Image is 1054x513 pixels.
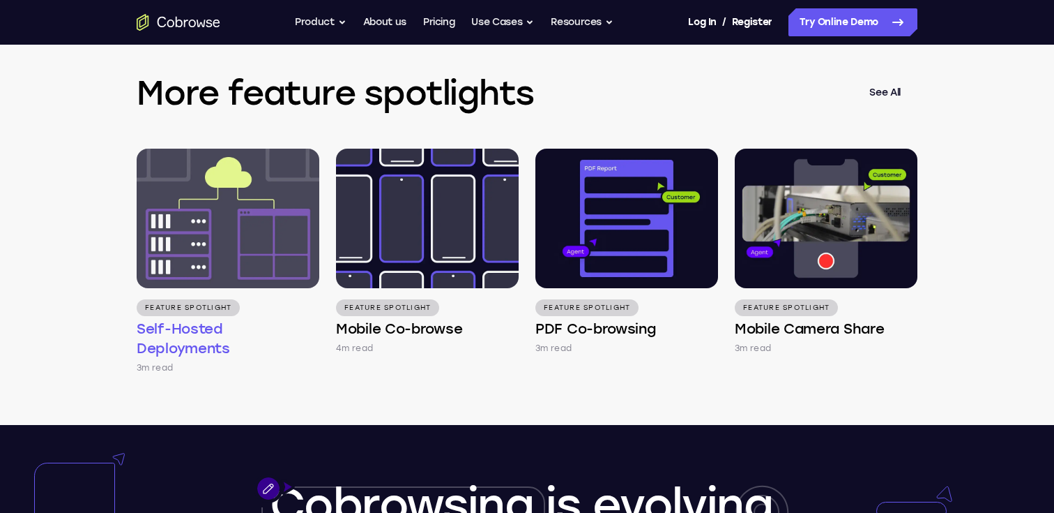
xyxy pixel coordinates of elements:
[735,299,838,316] p: Feature Spotlight
[336,341,373,355] p: 4m read
[336,299,439,316] p: Feature Spotlight
[722,14,726,31] span: /
[471,8,534,36] button: Use Cases
[535,149,718,288] img: PDF Co-browsing
[336,149,519,288] img: Mobile Co-browse
[788,8,917,36] a: Try Online Demo
[137,319,319,358] h4: Self-Hosted Deployments
[853,76,917,110] a: See All
[137,149,319,375] a: Feature Spotlight Self-Hosted Deployments 3m read
[535,299,639,316] p: Feature Spotlight
[535,341,572,355] p: 3m read
[735,319,884,339] h4: Mobile Camera Share
[295,8,346,36] button: Product
[688,8,716,36] a: Log In
[551,8,613,36] button: Resources
[735,341,771,355] p: 3m read
[423,8,455,36] a: Pricing
[336,319,462,339] h4: Mobile Co-browse
[535,149,718,355] a: Feature Spotlight PDF Co-browsing 3m read
[137,299,240,316] p: Feature Spotlight
[336,149,519,355] a: Feature Spotlight Mobile Co-browse 4m read
[735,149,917,288] img: Mobile Camera Share
[137,361,173,375] p: 3m read
[535,319,656,339] h4: PDF Co-browsing
[735,149,917,355] a: Feature Spotlight Mobile Camera Share 3m read
[363,8,406,36] a: About us
[137,149,319,288] img: Self-Hosted Deployments
[732,8,772,36] a: Register
[137,14,220,31] a: Go to the home page
[137,70,853,115] h3: More feature spotlights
